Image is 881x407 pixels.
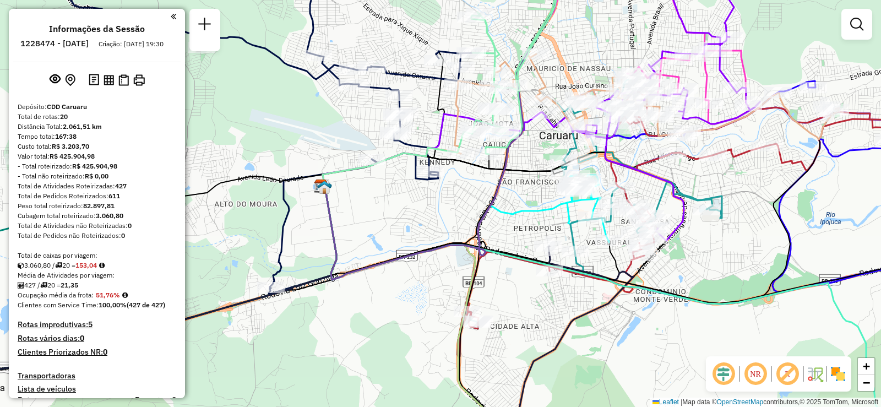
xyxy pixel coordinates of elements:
[863,376,870,389] span: −
[47,102,87,111] strong: CDD Caruaru
[18,151,176,161] div: Valor total:
[99,262,105,269] i: Meta Caixas/viagem: 156,78 Diferença: -3,74
[18,291,94,299] span: Ocupação média da frota:
[50,152,95,160] strong: R$ 425.904,98
[108,192,120,200] strong: 611
[18,371,176,381] h4: Transportadoras
[314,179,328,193] img: CDD Caruaru
[72,162,117,170] strong: R$ 425.904,98
[63,122,102,131] strong: 2.061,51 km
[101,72,116,87] button: Visualizar relatório de Roteirização
[55,132,77,140] strong: 167:38
[20,39,89,48] h6: 1228474 - [DATE]
[18,171,176,181] div: - Total não roteirizado:
[115,182,127,190] strong: 427
[829,365,847,383] img: Exibir/Ocultar setores
[52,142,89,150] strong: R$ 3.203,70
[806,365,824,383] img: Fluxo de ruas
[83,202,115,210] strong: 82.897,81
[18,301,99,309] span: Clientes com Service Time:
[863,359,870,373] span: +
[55,262,62,269] i: Total de rotas
[18,282,24,289] i: Total de Atividades
[40,282,47,289] i: Total de rotas
[135,395,176,405] h4: Recargas: 0
[116,72,131,88] button: Visualizar Romaneio
[717,398,764,406] a: OpenStreetMap
[18,132,176,142] div: Tempo total:
[86,72,101,89] button: Logs desbloquear sessão
[131,72,147,88] button: Imprimir Rotas
[121,231,125,240] strong: 0
[650,398,881,407] div: Map data © contributors,© 2025 TomTom, Microsoft
[18,191,176,201] div: Total de Pedidos Roteirizados:
[18,161,176,171] div: - Total roteirizado:
[18,384,176,394] h4: Lista de veículos
[18,320,176,329] h4: Rotas improdutivas:
[47,71,63,89] button: Exibir sessão original
[194,13,216,38] a: Nova sessão e pesquisa
[80,333,84,343] strong: 0
[652,398,679,406] a: Leaflet
[96,291,120,299] strong: 51,76%
[710,361,737,387] span: Ocultar deslocamento
[94,39,168,49] div: Criação: [DATE] 19:30
[774,361,801,387] span: Exibir rótulo
[171,10,176,23] a: Clique aqui para minimizar o painel
[96,211,123,220] strong: 3.060,80
[128,221,132,230] strong: 0
[60,112,68,121] strong: 20
[63,72,78,89] button: Centralizar mapa no depósito ou ponto de apoio
[681,398,682,406] span: |
[99,301,127,309] strong: 100,00%
[61,281,78,289] strong: 21,35
[49,24,145,34] h4: Informações da Sessão
[18,231,176,241] div: Total de Pedidos não Roteirizados:
[18,122,176,132] div: Distância Total:
[18,262,24,269] i: Cubagem total roteirizado
[18,142,176,151] div: Custo total:
[742,361,769,387] span: Ocultar NR
[127,301,165,309] strong: (427 de 427)
[75,261,97,269] strong: 153,04
[122,292,128,299] em: Média calculada utilizando a maior ocupação (%Peso ou %Cubagem) de cada rota da sessão. Rotas cro...
[103,347,107,357] strong: 0
[18,280,176,290] div: 427 / 20 =
[18,181,176,191] div: Total de Atividades Roteirizadas:
[18,395,38,405] a: Rotas
[18,211,176,221] div: Cubagem total roteirizado:
[85,172,108,180] strong: R$ 0,00
[88,319,93,329] strong: 5
[858,358,874,375] a: Zoom in
[18,251,176,261] div: Total de caixas por viagem:
[18,112,176,122] div: Total de rotas:
[18,334,176,343] h4: Rotas vários dias:
[18,102,176,112] div: Depósito:
[18,201,176,211] div: Peso total roteirizado:
[18,221,176,231] div: Total de Atividades não Roteirizadas:
[18,270,176,280] div: Média de Atividades por viagem:
[846,13,868,35] a: Exibir filtros
[18,261,176,270] div: 3.060,80 / 20 =
[317,180,331,194] img: FAD CDD Caruaru
[18,348,176,357] h4: Clientes Priorizados NR:
[858,375,874,391] a: Zoom out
